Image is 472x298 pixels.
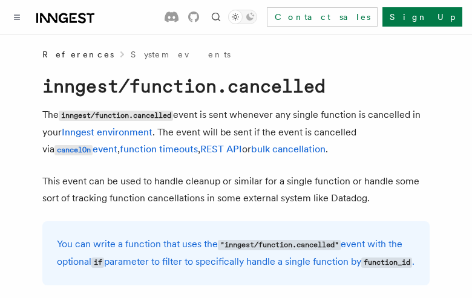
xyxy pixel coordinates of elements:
[200,143,242,155] a: REST API
[54,143,117,155] a: cancelOnevent
[57,236,415,271] p: You can write a function that uses the event with the optional parameter to filter to specificall...
[10,10,24,24] button: Toggle navigation
[382,7,462,27] a: Sign Up
[54,145,93,155] code: cancelOn
[251,143,326,155] a: bulk cancellation
[120,143,198,155] a: function timeouts
[209,10,223,24] button: Find something...
[218,240,341,250] code: "inngest/function.cancelled"
[91,258,104,268] code: if
[59,111,173,121] code: inngest/function.cancelled
[42,48,114,60] span: References
[62,126,152,138] a: Inngest environment
[42,106,430,158] p: The event is sent whenever any single function is cancelled in your . The event will be sent if t...
[228,10,257,24] button: Toggle dark mode
[267,7,378,27] a: Contact sales
[361,258,412,268] code: function_id
[131,48,231,60] a: System events
[42,173,430,207] p: This event can be used to handle cleanup or similar for a single function or handle some sort of ...
[42,75,326,97] code: inngest/function.cancelled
